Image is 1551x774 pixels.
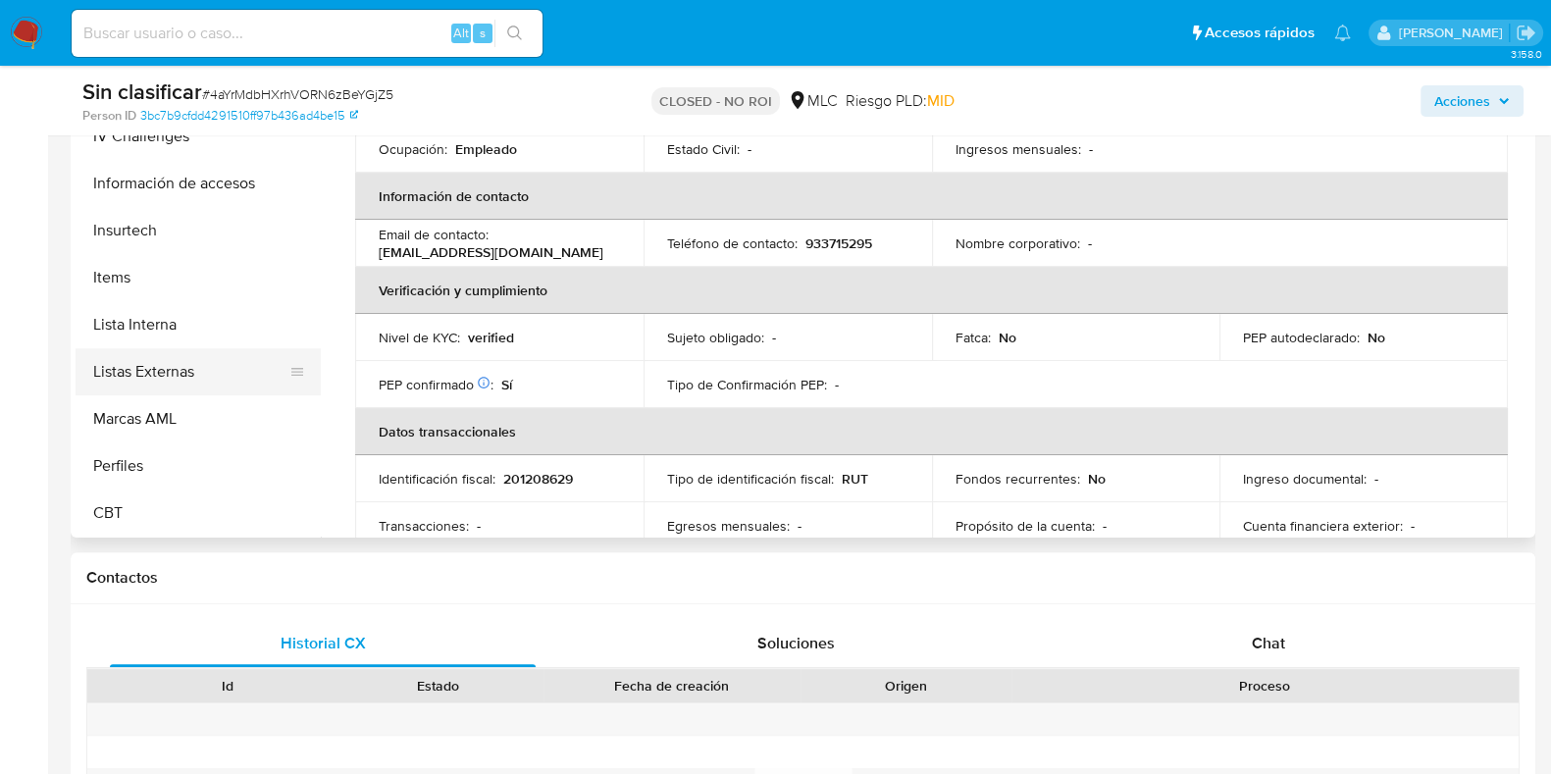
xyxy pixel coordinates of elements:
[76,207,321,254] button: Insurtech
[956,470,1080,488] p: Fondos recurrentes :
[76,490,321,537] button: CBT
[1088,470,1106,488] p: No
[82,107,136,125] b: Person ID
[379,329,460,346] p: Nivel de KYC :
[757,632,835,654] span: Soluciones
[846,90,955,112] span: Riesgo PLD:
[1334,25,1351,41] a: Notificaciones
[1516,23,1536,43] a: Salir
[86,568,1520,588] h1: Contactos
[1243,470,1367,488] p: Ingreso documental :
[1421,85,1524,117] button: Acciones
[76,395,321,442] button: Marcas AML
[76,160,321,207] button: Información de accesos
[651,87,780,115] p: CLOSED - NO ROI
[202,84,393,104] span: # 4aYrMdbHXrhVORN6zBeYGjZ5
[76,348,305,395] button: Listas Externas
[453,24,469,42] span: Alt
[468,329,514,346] p: verified
[1205,23,1315,43] span: Accesos rápidos
[1088,234,1092,252] p: -
[956,517,1095,535] p: Propósito de la cuenta :
[1434,85,1490,117] span: Acciones
[956,329,991,346] p: Fatca :
[379,140,447,158] p: Ocupación :
[1252,632,1285,654] span: Chat
[956,234,1080,252] p: Nombre corporativo :
[667,329,764,346] p: Sujeto obligado :
[798,517,801,535] p: -
[76,442,321,490] button: Perfiles
[1374,470,1378,488] p: -
[477,517,481,535] p: -
[355,408,1508,455] th: Datos transaccionales
[480,24,486,42] span: s
[557,676,787,696] div: Fecha de creación
[956,140,1081,158] p: Ingresos mensuales :
[667,470,834,488] p: Tipo de identificación fiscal :
[140,107,358,125] a: 3bc7b9cfdd4291510ff97b436ad4be15
[355,173,1508,220] th: Información de contacto
[379,376,493,393] p: PEP confirmado :
[1368,329,1385,346] p: No
[379,226,489,243] p: Email de contacto :
[82,76,202,107] b: Sin clasificar
[667,140,740,158] p: Estado Civil :
[667,517,790,535] p: Egresos mensuales :
[1411,517,1415,535] p: -
[927,89,955,112] span: MID
[842,470,868,488] p: RUT
[667,234,798,252] p: Teléfono de contacto :
[379,517,469,535] p: Transacciones :
[835,376,839,393] p: -
[667,376,827,393] p: Tipo de Confirmación PEP :
[455,140,517,158] p: Empleado
[1243,329,1360,346] p: PEP autodeclarado :
[1398,24,1509,42] p: camilafernanda.paredessaldano@mercadolibre.cl
[805,234,872,252] p: 933715295
[72,21,543,46] input: Buscar usuario o caso...
[281,632,366,654] span: Historial CX
[1025,676,1505,696] div: Proceso
[494,20,535,47] button: search-icon
[379,243,603,261] p: [EMAIL_ADDRESS][DOMAIN_NAME]
[1103,517,1107,535] p: -
[76,254,321,301] button: Items
[379,470,495,488] p: Identificación fiscal :
[814,676,998,696] div: Origen
[748,140,751,158] p: -
[503,470,573,488] p: 201208629
[76,113,321,160] button: IV Challenges
[76,301,321,348] button: Lista Interna
[1089,140,1093,158] p: -
[772,329,776,346] p: -
[1510,46,1541,62] span: 3.158.0
[355,267,1508,314] th: Verificación y cumplimiento
[1243,517,1403,535] p: Cuenta financiera exterior :
[999,329,1016,346] p: No
[346,676,530,696] div: Estado
[788,90,838,112] div: MLC
[501,376,512,393] p: Sí
[135,676,319,696] div: Id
